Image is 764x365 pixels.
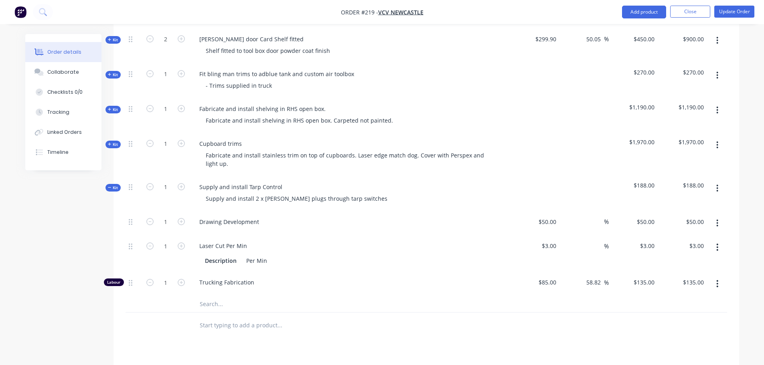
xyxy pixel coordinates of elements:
[199,317,360,333] input: Start typing to add a product...
[108,185,118,191] span: Kit
[622,6,666,18] button: Add product
[199,296,360,312] input: Search...
[612,138,655,146] span: $1,970.00
[47,109,69,116] div: Tracking
[612,181,655,190] span: $188.00
[108,141,118,147] span: Kit
[514,35,557,43] span: $299.90
[202,255,240,266] div: Description
[199,80,278,91] div: - Trims supplied in truck
[193,240,253,252] div: Laser Cut Per Min
[714,6,754,18] button: Update Order
[105,141,121,148] div: Kit
[193,33,310,45] div: [PERSON_NAME] door Card Shelf fitted
[661,103,704,111] span: $1,190.00
[47,69,79,76] div: Collaborate
[604,217,609,226] span: %
[25,102,101,122] button: Tracking
[108,37,118,43] span: Kit
[604,34,609,44] span: %
[193,216,265,228] div: Drawing Development
[199,278,507,286] span: Trucking Fabrication
[47,149,69,156] div: Timeline
[47,48,81,56] div: Order details
[108,72,118,78] span: Kit
[25,62,101,82] button: Collaborate
[199,45,336,56] div: Shelf fitted to tool box door powder coat finish
[612,103,655,111] span: $1,190.00
[104,278,124,286] div: Labour
[25,42,101,62] button: Order details
[378,8,424,16] a: VCV Newcastle
[661,181,704,190] span: $188.00
[108,107,118,113] span: Kit
[105,36,121,44] div: Kit
[25,82,101,102] button: Checklists 0/0
[661,138,704,146] span: $1,970.00
[193,181,289,193] div: Supply and install Tarp Control
[193,103,332,115] div: Fabricate and install shelving in RHS open box.
[193,138,248,149] div: Cupboard trims
[604,278,609,287] span: %
[661,68,704,77] span: $270.00
[47,89,83,96] div: Checklists 0/0
[14,6,26,18] img: Factory
[199,115,399,126] div: Fabricate and install shelving in RHS open box. Carpeted not painted.
[243,255,270,266] div: Per Min
[105,106,121,113] div: Kit
[604,242,609,251] span: %
[193,68,361,80] div: Fit bling man trims to adblue tank and custom air toolbox
[612,68,655,77] span: $270.00
[341,8,378,16] span: Order #219 -
[47,129,82,136] div: Linked Orders
[199,193,394,204] div: Supply and install 2 x [PERSON_NAME] plugs through tarp switches
[670,6,710,18] button: Close
[199,149,494,169] div: Fabricate and install stainless trim on top of cupboards. Laser edge match dog. Cover with Perspe...
[25,122,101,142] button: Linked Orders
[25,142,101,162] button: Timeline
[105,184,121,192] div: Kit
[105,71,121,79] div: Kit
